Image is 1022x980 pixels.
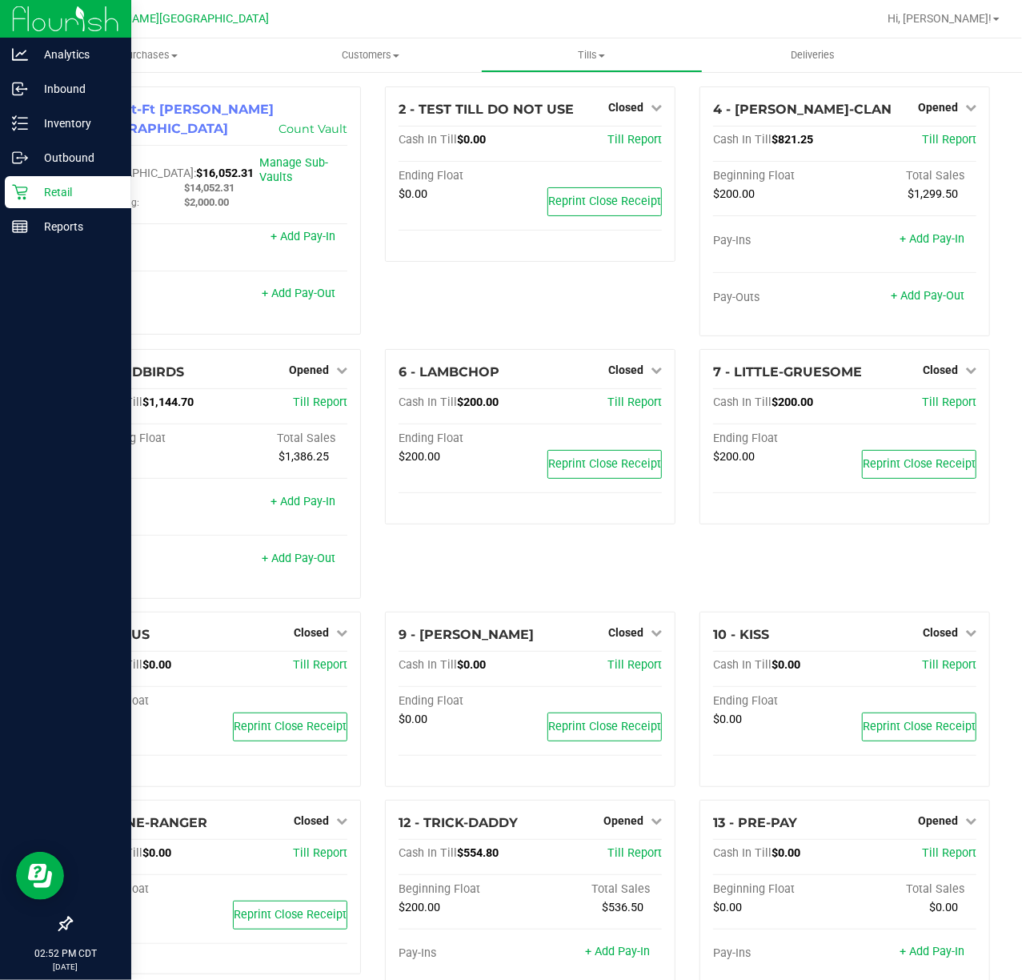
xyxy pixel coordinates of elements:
[58,12,269,26] span: Ft [PERSON_NAME][GEOGRAPHIC_DATA]
[547,450,662,479] button: Reprint Close Receipt
[918,814,958,827] span: Opened
[845,882,977,897] div: Total Sales
[713,882,845,897] div: Beginning Float
[28,45,124,64] p: Analytics
[608,363,643,376] span: Closed
[84,815,207,830] span: 11 - LONE-RANGER
[7,946,124,961] p: 02:52 PM CDT
[703,38,924,72] a: Deliveries
[922,396,976,409] span: Till Report
[216,432,348,446] div: Total Sales
[900,945,964,958] a: + Add Pay-In
[862,450,976,479] button: Reprint Close Receipt
[713,291,845,305] div: Pay-Outs
[279,450,329,464] span: $1,386.25
[713,713,742,726] span: $0.00
[84,882,216,897] div: Ending Float
[399,713,427,726] span: $0.00
[28,79,124,98] p: Inbound
[399,901,440,914] span: $200.00
[713,396,772,409] span: Cash In Till
[922,846,976,860] a: Till Report
[713,658,772,672] span: Cash In Till
[457,658,486,672] span: $0.00
[279,122,347,136] a: Count Vault
[399,694,531,709] div: Ending Float
[863,720,976,733] span: Reprint Close Receipt
[548,195,661,208] span: Reprint Close Receipt
[233,713,347,741] button: Reprint Close Receipt
[84,496,216,511] div: Pay-Ins
[772,658,800,672] span: $0.00
[294,626,329,639] span: Closed
[845,169,977,183] div: Total Sales
[608,626,643,639] span: Closed
[84,364,184,380] span: 5 - YARDBIRDS
[399,658,457,672] span: Cash In Till
[548,720,661,733] span: Reprint Close Receipt
[607,658,662,672] span: Till Report
[607,396,662,409] a: Till Report
[293,396,347,409] a: Till Report
[908,187,958,201] span: $1,299.50
[84,553,216,568] div: Pay-Outs
[713,946,845,961] div: Pay-Ins
[142,658,171,672] span: $0.00
[142,846,171,860] span: $0.00
[713,102,892,117] span: 4 - [PERSON_NAME]-CLAN
[271,230,335,243] a: + Add Pay-In
[713,187,755,201] span: $200.00
[12,219,28,235] inline-svg: Reports
[262,287,335,300] a: + Add Pay-Out
[260,38,482,72] a: Customers
[607,846,662,860] a: Till Report
[457,396,499,409] span: $200.00
[399,882,531,897] div: Beginning Float
[891,289,964,303] a: + Add Pay-Out
[16,852,64,900] iframe: Resource center
[713,627,769,642] span: 10 - KISS
[603,814,643,827] span: Opened
[548,457,661,471] span: Reprint Close Receipt
[12,115,28,131] inline-svg: Inventory
[38,38,260,72] a: Purchases
[547,713,662,741] button: Reprint Close Receipt
[772,846,800,860] span: $0.00
[923,626,958,639] span: Closed
[233,901,347,930] button: Reprint Close Receipt
[399,815,518,830] span: 12 - TRICK-DADDY
[481,38,703,72] a: Tills
[261,48,481,62] span: Customers
[28,148,124,167] p: Outbound
[482,48,702,62] span: Tills
[923,363,958,376] span: Closed
[289,363,329,376] span: Opened
[399,450,440,464] span: $200.00
[608,101,643,114] span: Closed
[399,846,457,860] span: Cash In Till
[28,114,124,133] p: Inventory
[713,364,862,380] span: 7 - LITTLE-GRUESOME
[769,48,856,62] span: Deliveries
[713,450,755,464] span: $200.00
[399,627,534,642] span: 9 - [PERSON_NAME]
[184,196,229,208] span: $2,000.00
[918,101,958,114] span: Opened
[585,945,650,958] a: + Add Pay-In
[399,396,457,409] span: Cash In Till
[607,133,662,147] a: Till Report
[262,552,335,565] a: + Add Pay-Out
[929,901,958,914] span: $0.00
[196,167,254,180] span: $16,052.31
[399,102,574,117] span: 2 - TEST TILL DO NOT USE
[84,694,216,709] div: Ending Float
[38,48,260,62] span: Purchases
[399,187,427,201] span: $0.00
[531,882,663,897] div: Total Sales
[900,232,964,246] a: + Add Pay-In
[399,432,531,446] div: Ending Float
[293,658,347,672] a: Till Report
